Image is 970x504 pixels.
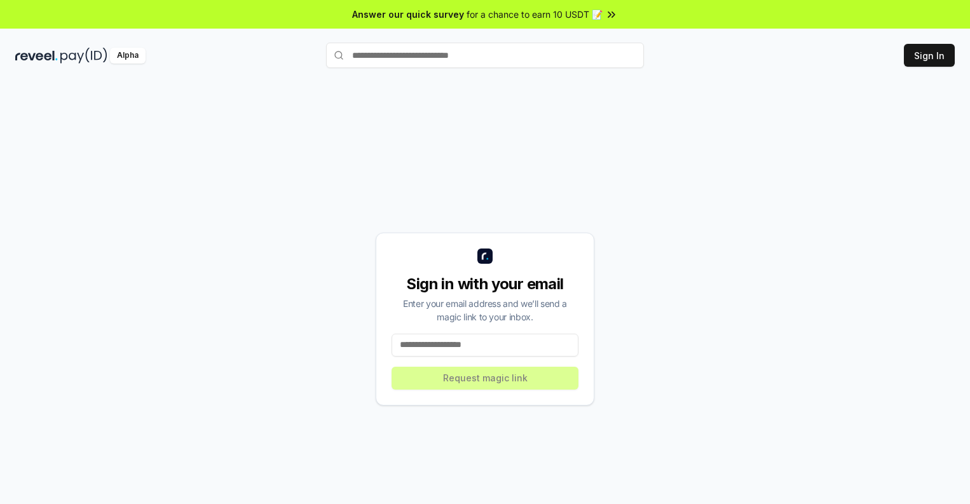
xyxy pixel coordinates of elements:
[467,8,603,21] span: for a chance to earn 10 USDT 📝
[60,48,107,64] img: pay_id
[110,48,146,64] div: Alpha
[392,297,578,324] div: Enter your email address and we’ll send a magic link to your inbox.
[392,274,578,294] div: Sign in with your email
[904,44,955,67] button: Sign In
[15,48,58,64] img: reveel_dark
[477,249,493,264] img: logo_small
[352,8,464,21] span: Answer our quick survey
